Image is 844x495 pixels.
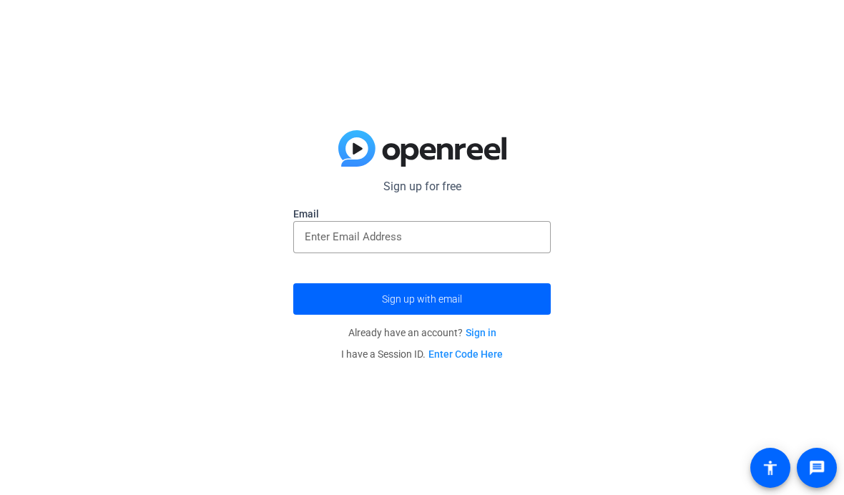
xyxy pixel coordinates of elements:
label: Email [293,207,551,221]
a: Enter Code Here [428,348,503,360]
mat-icon: accessibility [762,459,779,476]
p: Sign up for free [293,178,551,195]
button: Sign up with email [293,283,551,315]
span: Already have an account? [348,327,496,338]
input: Enter Email Address [305,228,539,245]
mat-icon: message [808,459,825,476]
img: blue-gradient.svg [338,130,506,167]
a: Sign in [466,327,496,338]
span: I have a Session ID. [341,348,503,360]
